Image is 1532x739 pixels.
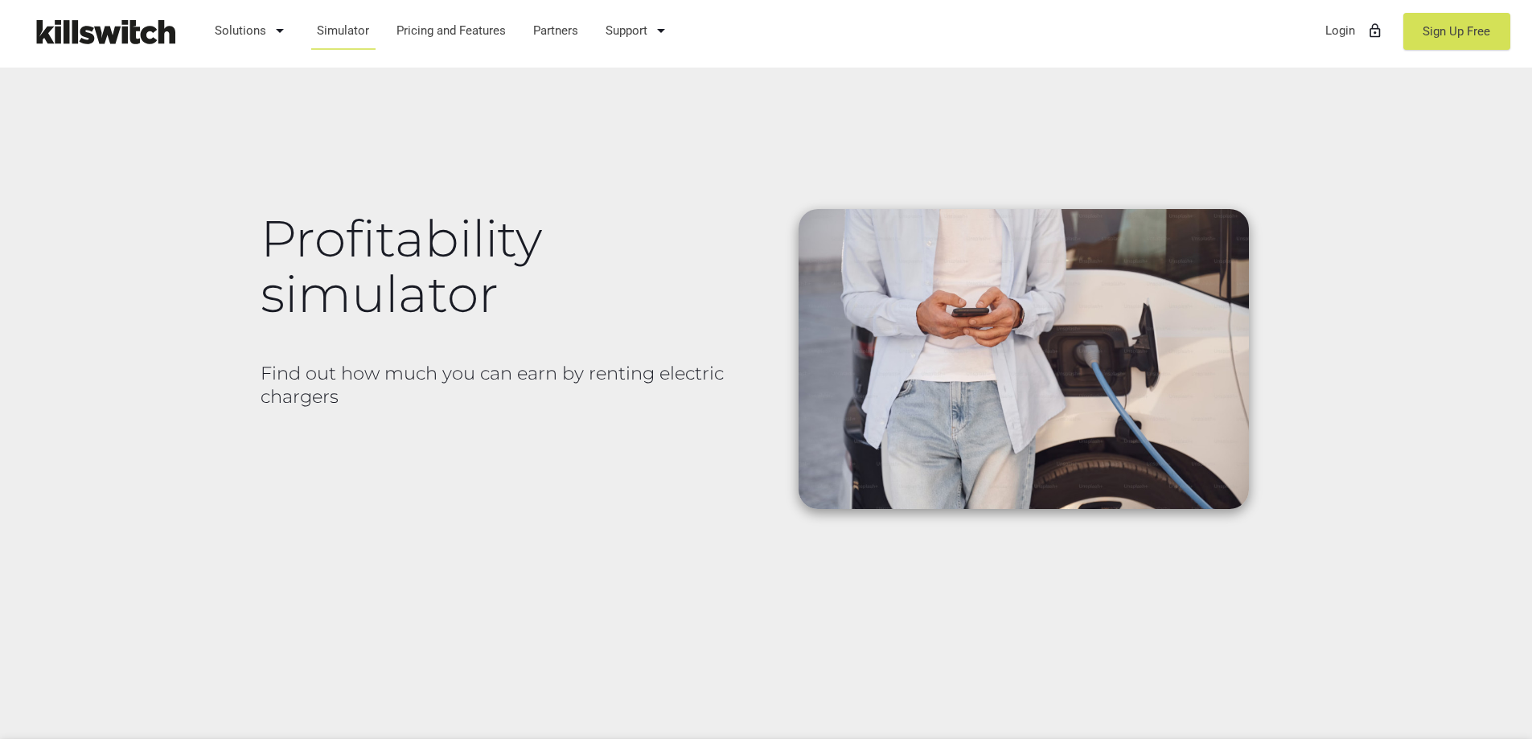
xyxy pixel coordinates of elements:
i: arrow_drop_down [270,11,290,50]
a: Partners [526,10,586,51]
a: Support [598,10,679,51]
a: Loginlock_outline [1318,10,1391,51]
h1: Profitability simulator [261,211,758,322]
img: Killswitch [24,12,185,51]
img: Men charging his vehicle from EV charger with integrated payments [799,209,1249,509]
a: Sign Up Free [1403,13,1510,50]
a: Solutions [207,10,298,51]
a: Pricing and Features [389,10,514,51]
a: Simulator [310,10,377,51]
i: lock_outline [1367,11,1383,50]
i: arrow_drop_down [651,11,671,50]
h2: Find out how much you can earn by renting electric chargers [261,362,758,408]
